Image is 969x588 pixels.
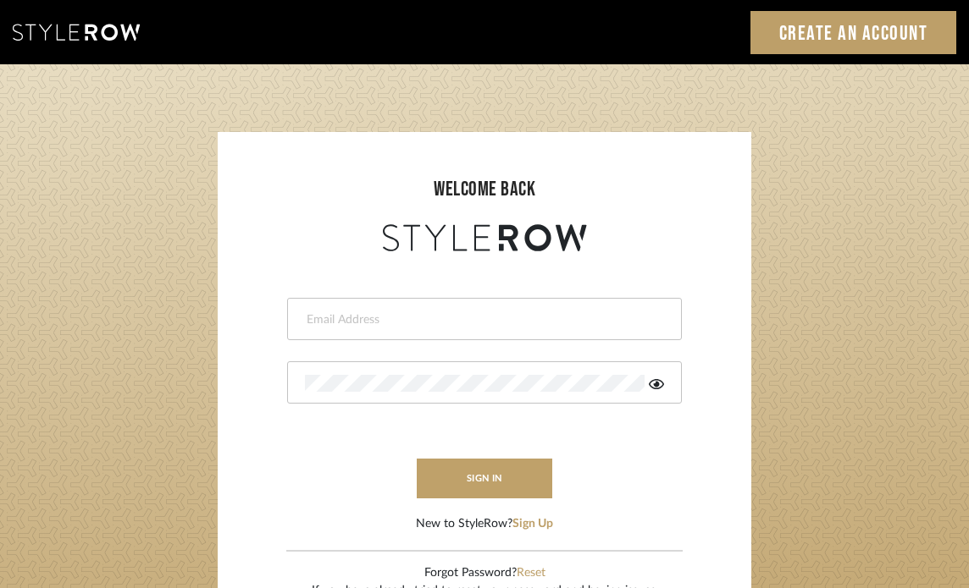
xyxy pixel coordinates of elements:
[417,459,552,498] button: sign in
[305,311,660,328] input: Email Address
[312,564,658,582] div: Forgot Password?
[416,515,553,533] div: New to StyleRow?
[517,564,545,582] button: Reset
[750,11,957,54] a: Create an Account
[235,174,734,205] div: welcome back
[512,515,553,533] button: Sign Up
